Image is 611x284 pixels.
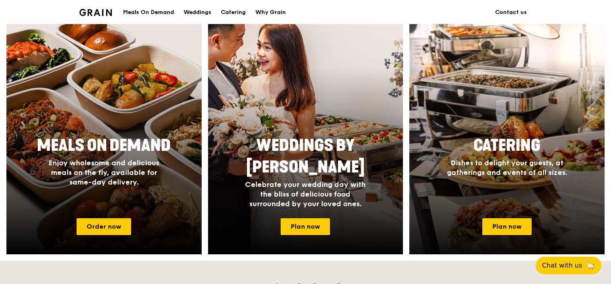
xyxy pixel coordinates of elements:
[542,261,582,270] span: Chat with us
[6,21,202,254] a: Meals On DemandEnjoy wholesome and delicious meals on the fly, available for same-day delivery.Or...
[255,0,286,24] div: Why Grain
[490,0,532,24] a: Contact us
[208,21,403,254] a: Weddings by [PERSON_NAME]Celebrate your wedding day with the bliss of delicious food surrounded b...
[77,218,131,235] a: Order now
[482,218,532,235] a: Plan now
[79,9,112,16] img: Grain
[409,21,605,254] a: CateringDishes to delight your guests, at gatherings and events of all sizes.Plan now
[536,257,601,274] button: Chat with us🦙
[37,136,171,155] span: Meals On Demand
[251,0,291,24] a: Why Grain
[221,0,246,24] div: Catering
[246,136,365,177] span: Weddings by [PERSON_NAME]
[585,261,595,270] span: 🦙
[216,0,251,24] a: Catering
[184,0,211,24] div: Weddings
[281,218,330,235] a: Plan now
[179,0,216,24] a: Weddings
[49,158,159,187] span: Enjoy wholesome and delicious meals on the fly, available for same-day delivery.
[245,180,366,208] span: Celebrate your wedding day with the bliss of delicious food surrounded by your loved ones.
[473,136,540,155] span: Catering
[123,0,174,24] div: Meals On Demand
[447,158,567,177] span: Dishes to delight your guests, at gatherings and events of all sizes.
